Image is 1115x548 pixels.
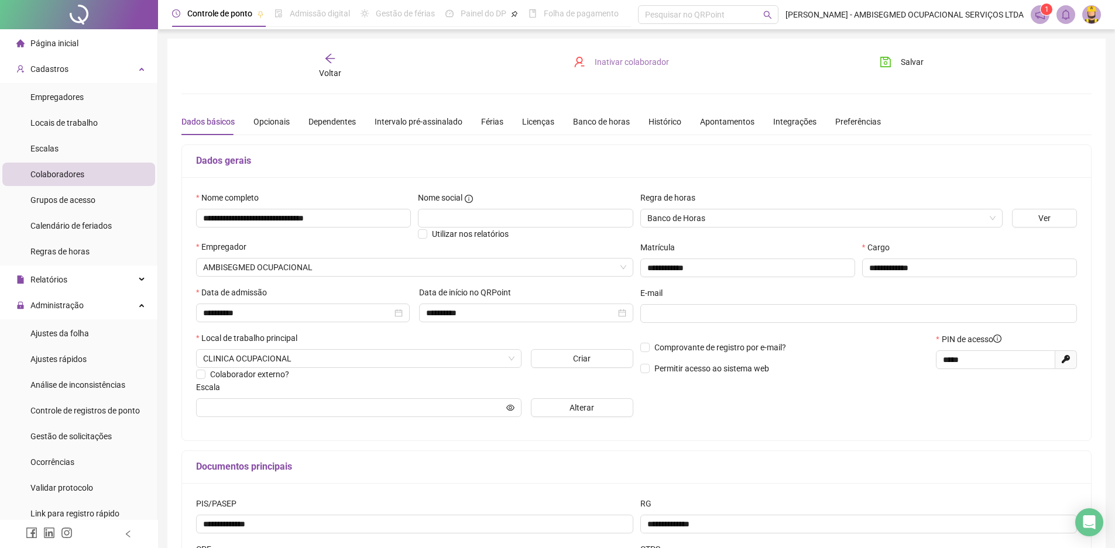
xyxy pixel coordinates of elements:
span: info-circle [993,335,1001,343]
span: Painel do DP [461,9,506,18]
span: Admissão digital [290,9,350,18]
span: Nome social [418,191,462,204]
span: Alterar [569,401,594,414]
span: Página inicial [30,39,78,48]
div: Férias [481,115,503,128]
div: Open Intercom Messenger [1075,508,1103,536]
label: Data de admissão [196,286,275,299]
span: Análise de inconsistências [30,380,125,390]
span: Escalas [30,144,59,153]
div: Licenças [522,115,554,128]
button: Ver [1012,209,1077,228]
label: Matrícula [640,241,682,254]
span: Ocorrências [30,457,74,467]
div: Preferências [835,115,881,128]
label: Escala [196,381,228,394]
label: E-mail [640,287,670,299]
span: user-delete [574,56,585,68]
span: arrow-left [324,53,336,64]
span: eye [506,404,514,412]
span: Locais de trabalho [30,118,98,127]
span: user-add [16,65,25,73]
span: Ajustes rápidos [30,354,87,364]
label: Empregador [196,240,254,253]
span: instagram [61,527,73,539]
span: clock-circle [172,9,180,18]
label: Local de trabalho principal [196,332,305,344]
span: Grupos de acesso [30,195,95,205]
h5: Dados gerais [196,154,1077,168]
span: Link para registro rápido [30,509,119,518]
span: Ver [1038,212,1051,225]
span: Administração [30,301,84,310]
span: Utilizar nos relatórios [432,229,509,239]
span: Permitir acesso ao sistema web [654,364,769,373]
label: RG [640,497,659,510]
span: Controle de ponto [187,9,252,18]
span: Regras de horas [30,247,90,256]
span: linkedin [43,527,55,539]
button: Alterar [531,398,633,417]
span: AVENIDA RIO REAL, 237 CEP: 07170000 - JARDIM PRESIDENTE DUTRA - GUARULHOS/SP [203,350,514,367]
span: Relatórios [30,275,67,284]
span: Empregadores [30,92,84,102]
span: 1 [1045,5,1049,13]
span: notification [1035,9,1045,20]
span: info-circle [465,195,473,203]
span: sun [361,9,369,18]
label: Cargo [862,241,897,254]
span: Colaboradores [30,170,84,179]
span: PIN de acesso [942,333,1001,346]
span: Colaborador externo? [210,370,289,379]
button: Inativar colaborador [565,53,678,71]
div: Banco de horas [573,115,630,128]
span: Calendário de feriados [30,221,112,230]
label: Regra de horas [640,191,703,204]
span: Inativar colaborador [595,56,669,68]
span: Gestão de férias [376,9,435,18]
div: Histórico [649,115,681,128]
h5: Documentos principais [196,460,1077,474]
span: Salvar [901,56,924,68]
div: Dados básicos [181,115,235,128]
span: Cadastros [30,64,68,74]
span: lock [16,301,25,309]
span: file [16,275,25,284]
span: book [529,9,537,18]
span: Controle de registros de ponto [30,406,140,415]
span: dashboard [445,9,454,18]
span: bell [1061,9,1071,20]
span: facebook [26,527,37,539]
sup: 1 [1041,4,1052,15]
span: Comprovante de registro por e-mail? [654,343,786,352]
span: save [880,56,891,68]
span: Folha de pagamento [544,9,619,18]
span: file-done [275,9,283,18]
span: Validar protocolo [30,483,93,492]
span: Ajustes da folha [30,329,89,338]
span: pushpin [511,11,518,18]
label: Data de início no QRPoint [419,286,519,299]
span: Banco de Horas [647,209,996,227]
button: Salvar [871,53,932,71]
div: Opcionais [253,115,290,128]
div: Dependentes [308,115,356,128]
span: Gestão de solicitações [30,432,112,441]
label: Nome completo [196,191,266,204]
div: Intervalo pré-assinalado [375,115,462,128]
img: 33267 [1083,6,1100,23]
span: Criar [573,352,591,365]
span: search [763,11,772,19]
span: AMBISEGMED OCUPACIONAL SERVIÇOS LTDA [203,259,626,276]
span: Voltar [319,68,341,78]
div: Apontamentos [700,115,754,128]
button: Criar [531,349,633,368]
span: [PERSON_NAME] - AMBISEGMED OCUPACIONAL SERVIÇOS LTDA [785,8,1024,21]
span: pushpin [257,11,264,18]
span: left [124,530,132,538]
div: Integrações [773,115,816,128]
label: PIS/PASEP [196,497,244,510]
span: home [16,39,25,47]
